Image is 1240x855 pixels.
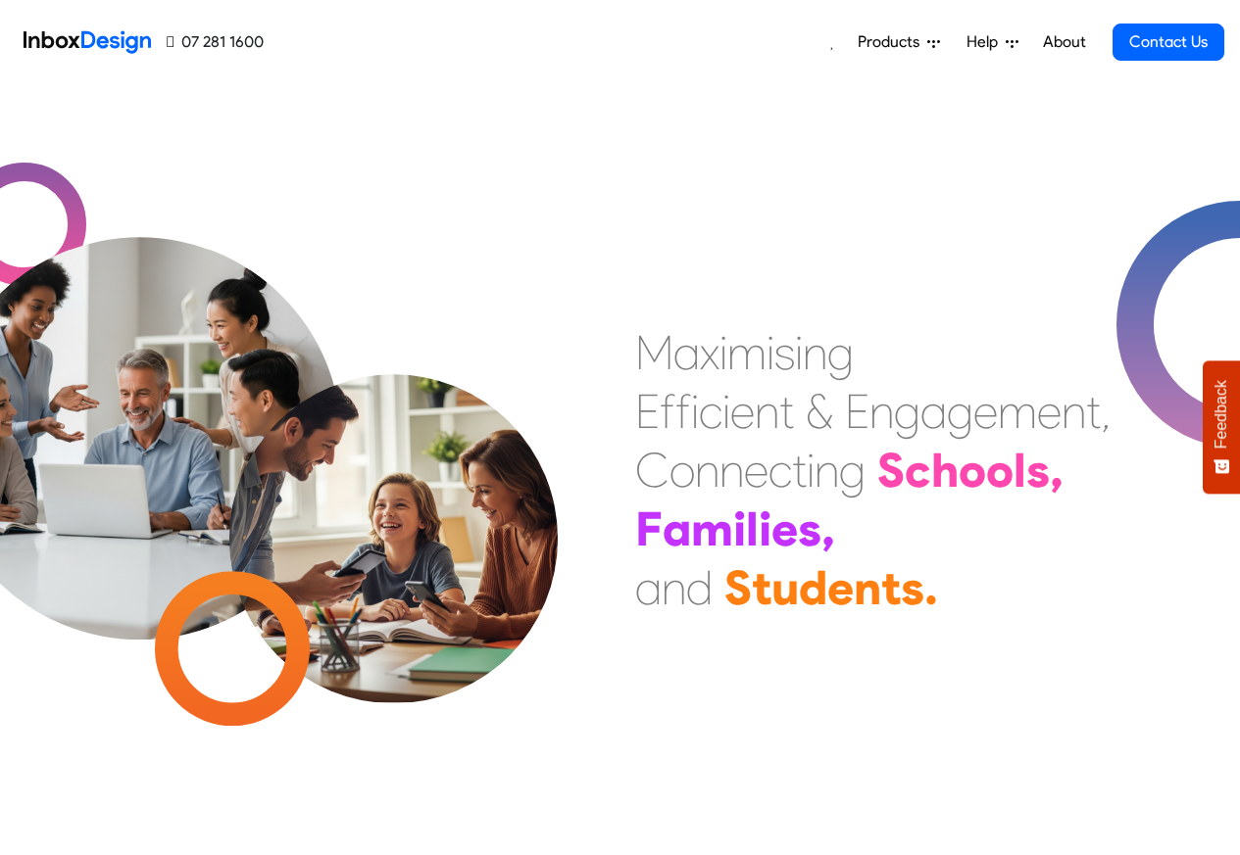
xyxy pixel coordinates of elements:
div: n [755,382,779,441]
div: e [827,558,854,617]
div: s [774,323,795,382]
div: E [845,382,869,441]
div: i [807,441,815,499]
div: n [869,382,894,441]
div: , [1050,441,1064,499]
div: g [894,382,920,441]
div: S [724,558,752,617]
div: , [1101,382,1111,441]
div: g [839,441,866,499]
div: s [798,499,821,558]
div: n [719,441,744,499]
img: parents_with_child.png [188,293,599,703]
div: o [670,441,695,499]
div: h [931,441,959,499]
div: S [877,441,905,499]
span: Help [967,30,1006,54]
div: e [973,382,998,441]
button: Feedback - Show survey [1203,360,1240,494]
div: a [920,382,947,441]
div: . [924,558,938,617]
div: i [733,499,746,558]
a: Contact Us [1113,24,1224,61]
div: n [803,323,827,382]
div: o [959,441,986,499]
span: Products [858,30,927,54]
div: i [722,382,730,441]
div: t [881,558,901,617]
div: t [779,382,794,441]
div: f [675,382,691,441]
div: e [730,382,755,441]
div: n [695,441,719,499]
div: t [1086,382,1101,441]
div: , [821,499,835,558]
div: i [795,323,803,382]
div: a [673,323,700,382]
div: m [727,323,767,382]
div: c [769,441,792,499]
div: Maximising Efficient & Engagement, Connecting Schools, Families, and Students. [635,323,1111,617]
span: Feedback [1213,380,1230,449]
a: About [1037,23,1091,62]
div: d [686,558,713,617]
div: & [806,382,833,441]
div: M [635,323,673,382]
div: c [905,441,931,499]
div: C [635,441,670,499]
a: 07 281 1600 [167,30,264,54]
div: a [635,558,662,617]
div: i [719,323,727,382]
a: Products [850,23,948,62]
div: l [746,499,759,558]
div: x [700,323,719,382]
div: m [998,382,1037,441]
div: m [691,499,733,558]
div: s [1026,441,1050,499]
div: n [854,558,881,617]
div: c [699,382,722,441]
div: a [663,499,691,558]
div: i [759,499,771,558]
div: i [767,323,774,382]
div: d [799,558,827,617]
div: u [771,558,799,617]
div: l [1014,441,1026,499]
div: t [752,558,771,617]
div: n [1062,382,1086,441]
div: i [691,382,699,441]
div: n [815,441,839,499]
div: e [771,499,798,558]
div: e [744,441,769,499]
div: F [635,499,663,558]
div: e [1037,382,1062,441]
div: E [635,382,660,441]
div: g [827,323,854,382]
div: g [947,382,973,441]
div: f [660,382,675,441]
a: Help [959,23,1026,62]
div: t [792,441,807,499]
div: s [901,558,924,617]
div: o [986,441,1014,499]
div: n [662,558,686,617]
